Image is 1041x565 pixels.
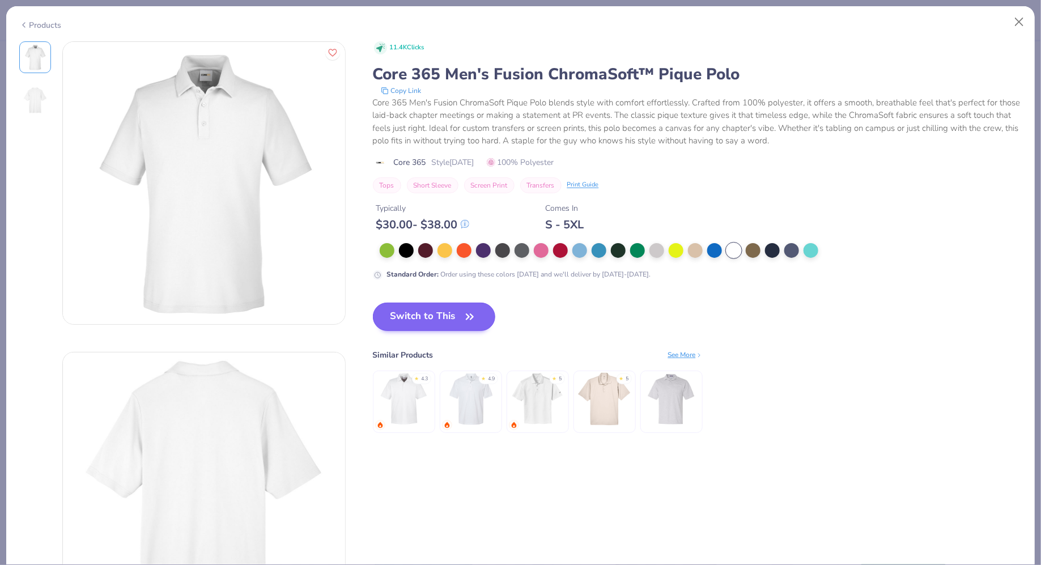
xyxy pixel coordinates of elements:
[432,156,474,168] span: Style [DATE]
[373,177,401,193] button: Tops
[387,270,439,279] strong: Standard Order :
[546,202,584,214] div: Comes In
[444,372,498,426] img: Gildan Adult 6 Oz. 50/50 Jersey Polo
[376,218,469,232] div: $ 30.00 - $ 38.00
[487,156,554,168] span: 100% Polyester
[63,42,345,324] img: Front
[577,372,631,426] img: UltraClub Men's Cool & Dry Mesh Pique Polo
[387,269,651,279] div: Order using these colors [DATE] and we'll deliver by [DATE]-[DATE].
[407,177,458,193] button: Short Sleeve
[668,350,703,360] div: See More
[488,375,495,383] div: 4.9
[390,43,424,53] span: 11.4K Clicks
[644,372,698,426] img: Jerzees Adult Spotshield™ Pocket Jersey Polo
[376,202,469,214] div: Typically
[394,156,426,168] span: Core 365
[464,177,515,193] button: Screen Print
[373,96,1022,147] div: Core 365 Men's Fusion ChromaSoft Pique Polo blends style with comfort effortlessly. Crafted from ...
[619,375,624,380] div: ★
[19,19,62,31] div: Products
[415,375,419,380] div: ★
[444,422,451,428] img: trending.gif
[373,303,496,331] button: Switch to This
[373,158,388,167] img: brand logo
[22,87,49,114] img: Back
[373,63,1022,85] div: Core 365 Men's Fusion ChromaSoft™ Pique Polo
[511,372,564,426] img: Nike Tech Basic Dri-FIT Polo
[520,177,562,193] button: Transfers
[373,349,434,361] div: Similar Products
[553,375,557,380] div: ★
[325,45,340,60] button: Like
[1009,11,1030,33] button: Close
[567,180,599,190] div: Print Guide
[377,422,384,428] img: trending.gif
[626,375,629,383] div: 5
[377,372,431,426] img: Team 365 Men's Zone Performance Polo
[482,375,486,380] div: ★
[511,422,517,428] img: trending.gif
[377,85,425,96] button: copy to clipboard
[546,218,584,232] div: S - 5XL
[22,44,49,71] img: Front
[422,375,428,383] div: 4.3
[559,375,562,383] div: 5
